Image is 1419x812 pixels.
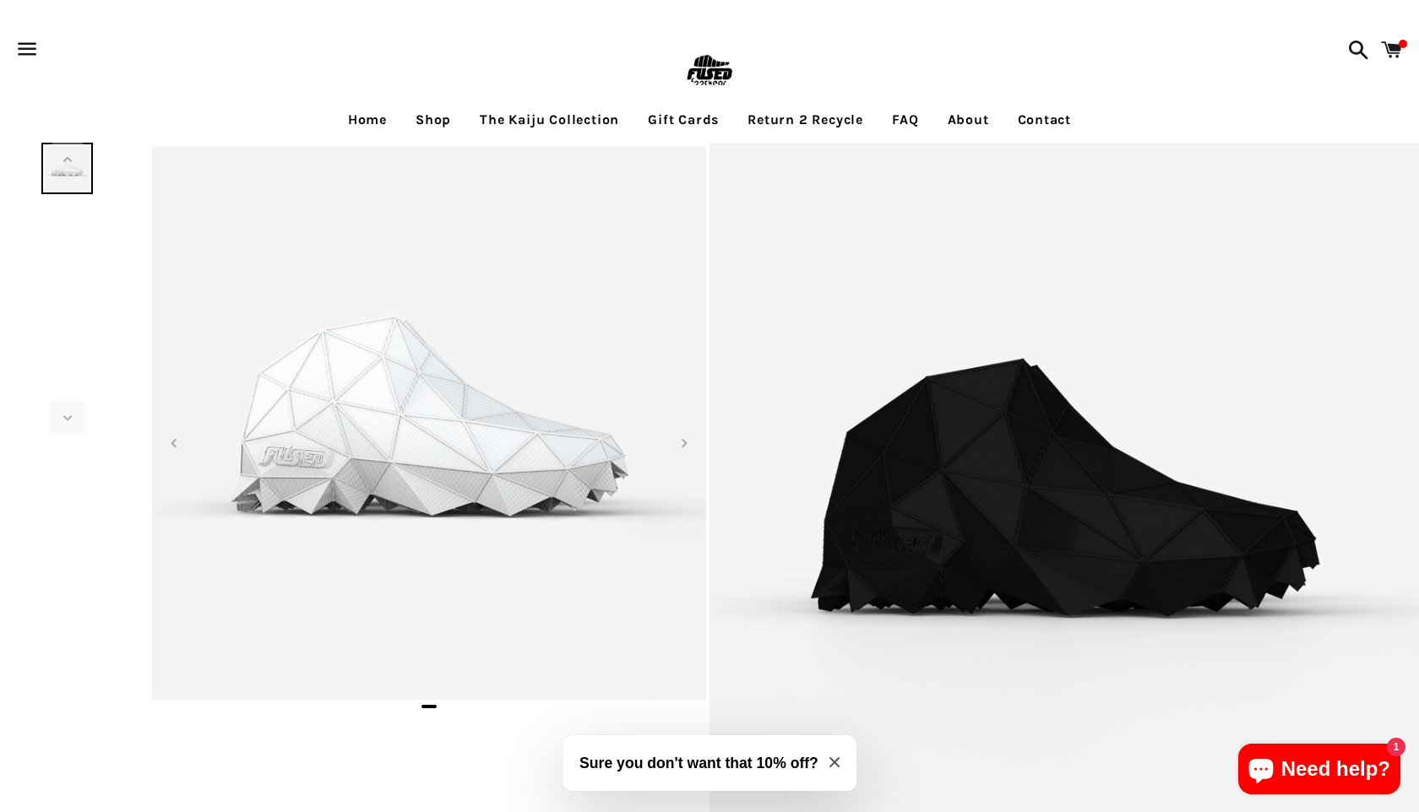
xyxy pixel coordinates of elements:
[421,705,437,708] span: Go to slide 1
[1005,99,1085,141] a: Contact
[335,99,400,141] a: Home
[682,44,737,99] img: FUSEDfootwear
[879,99,931,141] a: FAQ
[935,99,1002,141] a: About
[635,99,731,141] a: Gift Cards
[667,426,701,460] div: Next slide
[157,426,191,460] div: Previous slide
[467,99,632,141] a: The Kaiju Collection
[403,99,464,141] a: Shop
[1233,744,1405,798] inbox-online-store-chat: Shopify online store chat
[735,99,876,141] a: Return 2 Recycle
